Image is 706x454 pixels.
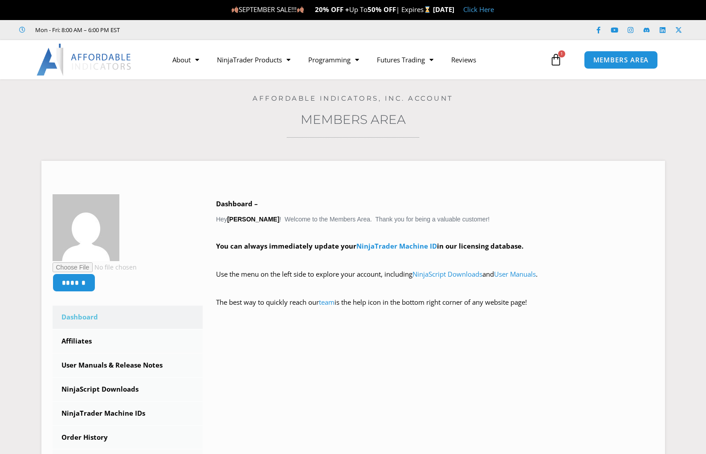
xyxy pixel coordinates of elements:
[53,426,203,449] a: Order History
[433,5,454,14] strong: [DATE]
[319,298,335,307] a: team
[297,6,304,13] img: 🍂
[536,47,575,73] a: 1
[593,57,649,63] span: MEMBERS AREA
[216,199,258,208] b: Dashboard –
[53,306,203,329] a: Dashboard
[584,51,658,69] a: MEMBERS AREA
[299,49,368,70] a: Programming
[53,330,203,353] a: Affiliates
[208,49,299,70] a: NinjaTrader Products
[558,50,565,57] span: 1
[424,6,431,13] img: ⌛
[231,5,433,14] span: SEPTEMBER SALE!!! Up To | Expires
[53,378,203,401] a: NinjaScript Downloads
[132,25,266,34] iframe: Customer reviews powered by Trustpilot
[53,194,119,261] img: 306a39d853fe7ca0a83b64c3a9ab38c2617219f6aea081d20322e8e32295346b
[216,296,654,321] p: The best way to quickly reach our is the help icon in the bottom right corner of any website page!
[367,5,396,14] strong: 50% OFF
[356,241,437,250] a: NinjaTrader Machine ID
[53,354,203,377] a: User Manuals & Release Notes
[232,6,238,13] img: 🍂
[301,112,406,127] a: Members Area
[216,198,654,321] div: Hey ! Welcome to the Members Area. Thank you for being a valuable customer!
[33,25,120,35] span: Mon - Fri: 8:00 AM – 6:00 PM EST
[315,5,349,14] strong: 20% OFF +
[37,44,132,76] img: LogoAI | Affordable Indicators – NinjaTrader
[53,402,203,425] a: NinjaTrader Machine IDs
[412,270,482,278] a: NinjaScript Downloads
[368,49,442,70] a: Futures Trading
[163,49,547,70] nav: Menu
[216,268,654,293] p: Use the menu on the left side to explore your account, including and .
[216,241,523,250] strong: You can always immediately update your in our licensing database.
[442,49,485,70] a: Reviews
[163,49,208,70] a: About
[463,5,494,14] a: Click Here
[494,270,536,278] a: User Manuals
[227,216,279,223] strong: [PERSON_NAME]
[253,94,453,102] a: Affordable Indicators, Inc. Account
